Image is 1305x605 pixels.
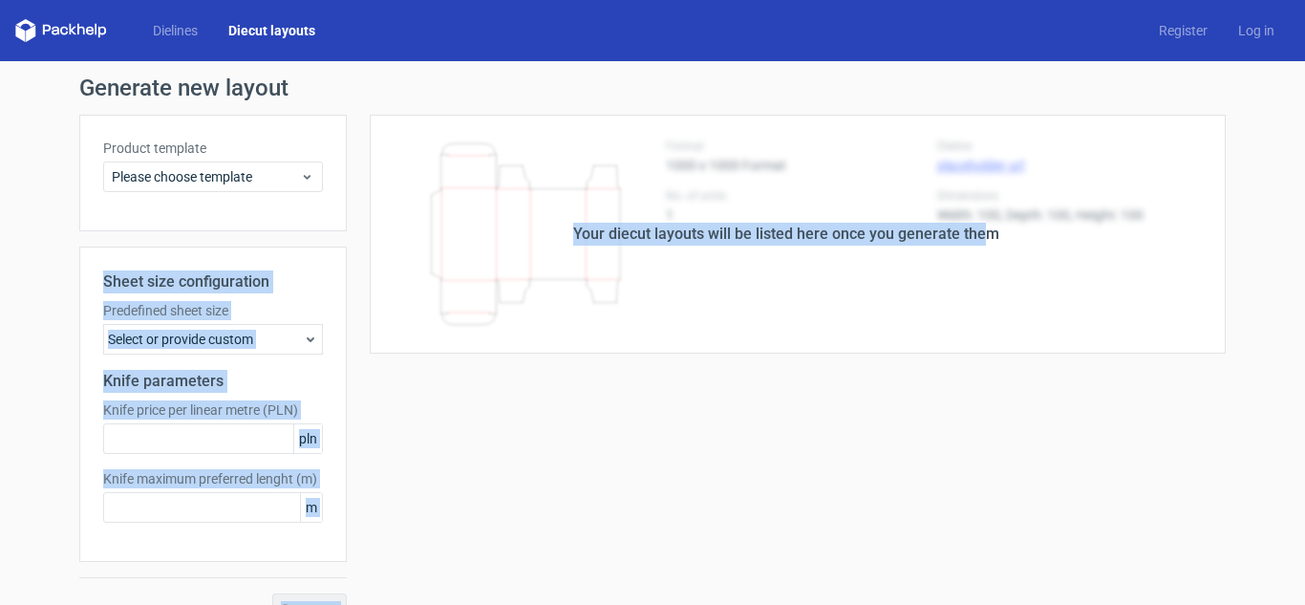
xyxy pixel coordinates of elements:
[112,167,300,186] span: Please choose template
[103,270,323,293] h2: Sheet size configuration
[293,424,322,453] span: pln
[300,493,322,522] span: m
[103,324,323,355] div: Select or provide custom
[103,370,323,393] h2: Knife parameters
[79,76,1226,99] h1: Generate new layout
[103,301,323,320] label: Predefined sheet size
[103,139,323,158] label: Product template
[138,21,213,40] a: Dielines
[213,21,331,40] a: Diecut layouts
[573,223,999,246] div: Your diecut layouts will be listed here once you generate them
[103,469,323,488] label: Knife maximum preferred lenght (m)
[103,400,323,420] label: Knife price per linear metre (PLN)
[1144,21,1223,40] a: Register
[1223,21,1290,40] a: Log in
